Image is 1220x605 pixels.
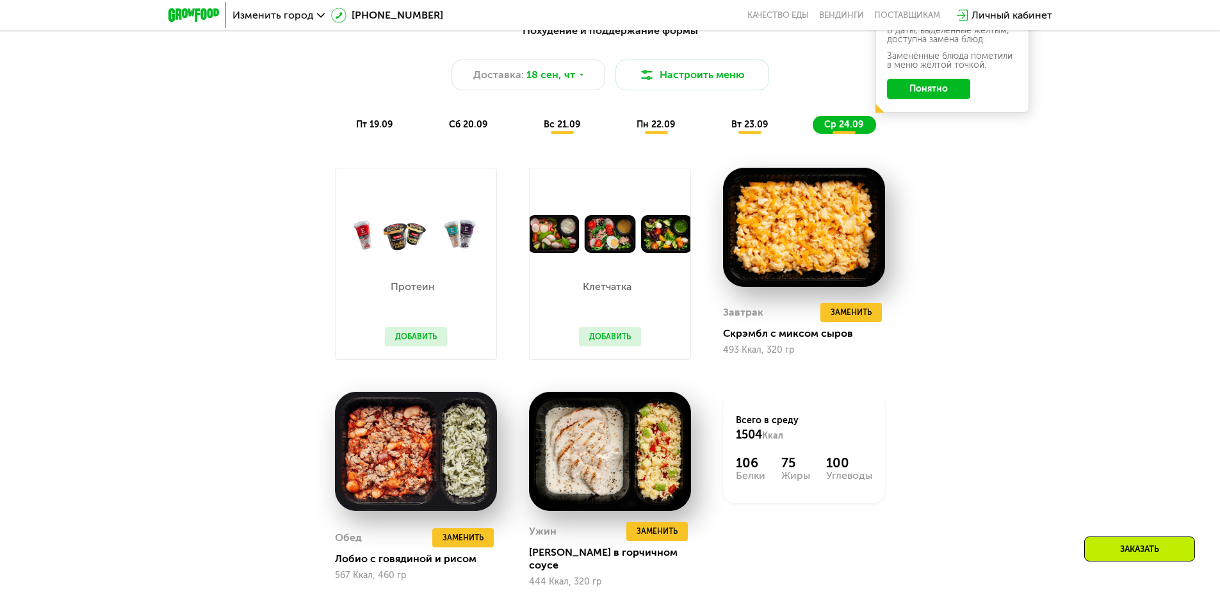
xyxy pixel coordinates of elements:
div: Обед [335,528,362,547]
div: В даты, выделенные желтым, доступна замена блюд. [887,26,1018,44]
button: Понятно [887,79,970,99]
div: 100 [826,455,872,471]
div: Белки [736,471,765,481]
p: Клетчатка [579,282,635,292]
div: 75 [781,455,810,471]
span: Ккал [762,430,783,441]
span: Заменить [443,531,484,544]
div: Заказать [1084,536,1195,561]
div: Похудение и поддержание формы [231,23,989,39]
span: Доставка: [473,67,524,83]
div: Заменённые блюда пометили в меню жёлтой точкой. [887,52,1018,70]
button: Заменить [432,528,494,547]
div: 106 [736,455,765,471]
div: Лобио с говядиной и рисом [335,553,507,565]
button: Добавить [579,327,641,346]
button: Добавить [385,327,447,346]
a: Качество еды [747,10,809,20]
span: вт 23.09 [731,119,768,130]
div: Всего в среду [736,414,872,442]
p: Протеин [385,282,441,292]
div: 493 Ккал, 320 гр [723,345,885,355]
button: Заменить [820,303,882,322]
a: Вендинги [819,10,864,20]
span: Изменить город [232,10,314,20]
span: пн 22.09 [637,119,675,130]
a: [PHONE_NUMBER] [331,8,443,23]
div: 444 Ккал, 320 гр [529,577,691,587]
span: ср 24.09 [824,119,863,130]
div: Ужин [529,522,557,541]
div: [PERSON_NAME] в горчичном соусе [529,546,701,572]
button: Заменить [626,522,688,541]
div: Жиры [781,471,810,481]
div: 567 Ккал, 460 гр [335,570,497,581]
span: 18 сен, чт [526,67,575,83]
span: сб 20.09 [449,119,487,130]
span: Заменить [831,306,872,319]
span: Заменить [637,525,678,538]
div: Завтрак [723,303,763,322]
div: Скрэмбл с миксом сыров [723,327,895,340]
span: пт 19.09 [356,119,393,130]
div: поставщикам [874,10,940,20]
div: Личный кабинет [972,8,1052,23]
span: вс 21.09 [544,119,580,130]
span: 1504 [736,428,762,442]
div: Углеводы [826,471,872,481]
button: Настроить меню [615,60,769,90]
